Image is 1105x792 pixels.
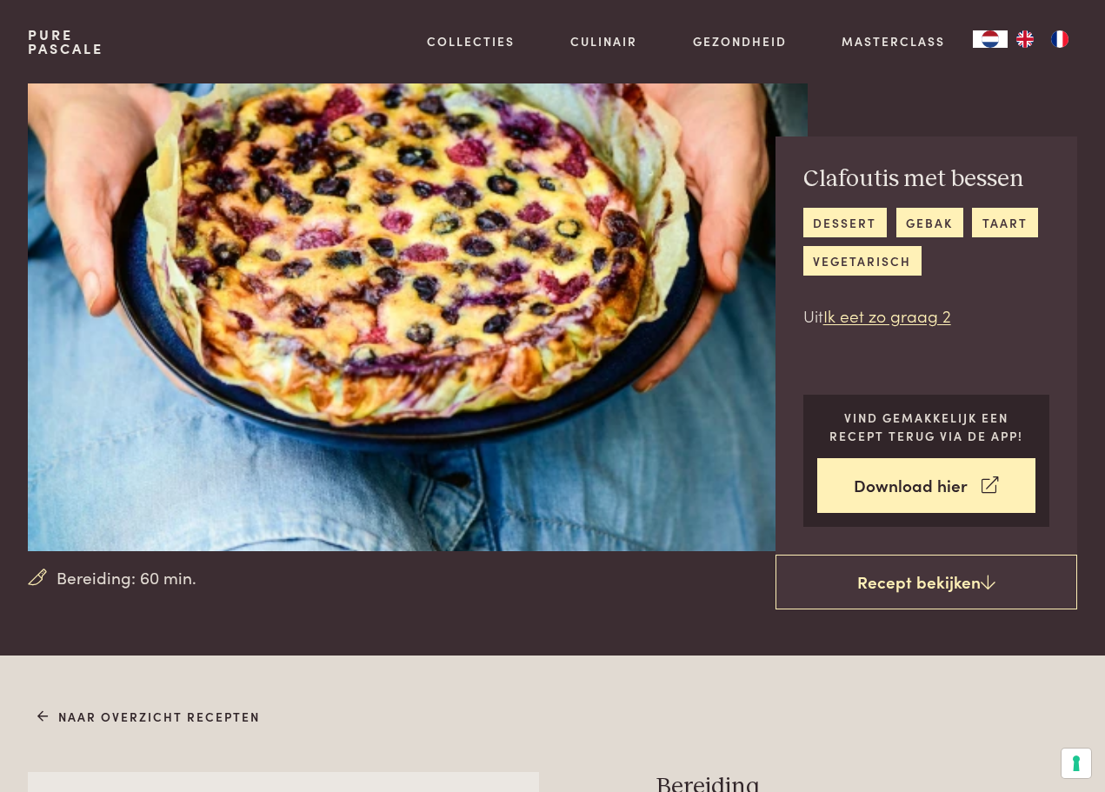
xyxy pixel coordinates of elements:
a: Collecties [427,32,515,50]
a: Ik eet zo graag 2 [823,303,951,327]
a: Masterclass [842,32,945,50]
a: PurePascale [28,28,103,56]
div: Language [973,30,1008,48]
span: Bereiding: 60 min. [57,565,196,590]
aside: Language selected: Nederlands [973,30,1077,48]
a: Culinair [570,32,637,50]
h2: Clafoutis met bessen [803,164,1050,195]
a: taart [972,208,1037,236]
a: Recept bekijken [775,555,1077,610]
a: FR [1042,30,1077,48]
a: Gezondheid [693,32,787,50]
button: Uw voorkeuren voor toestemming voor trackingtechnologieën [1062,749,1091,778]
a: Naar overzicht recepten [37,708,261,726]
img: Clafoutis met bessen [28,83,808,551]
p: Uit [803,303,1050,329]
a: EN [1008,30,1042,48]
a: NL [973,30,1008,48]
ul: Language list [1008,30,1077,48]
a: vegetarisch [803,246,922,275]
p: Vind gemakkelijk een recept terug via de app! [817,409,1036,444]
a: Download hier [817,458,1036,513]
a: gebak [896,208,963,236]
a: dessert [803,208,887,236]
